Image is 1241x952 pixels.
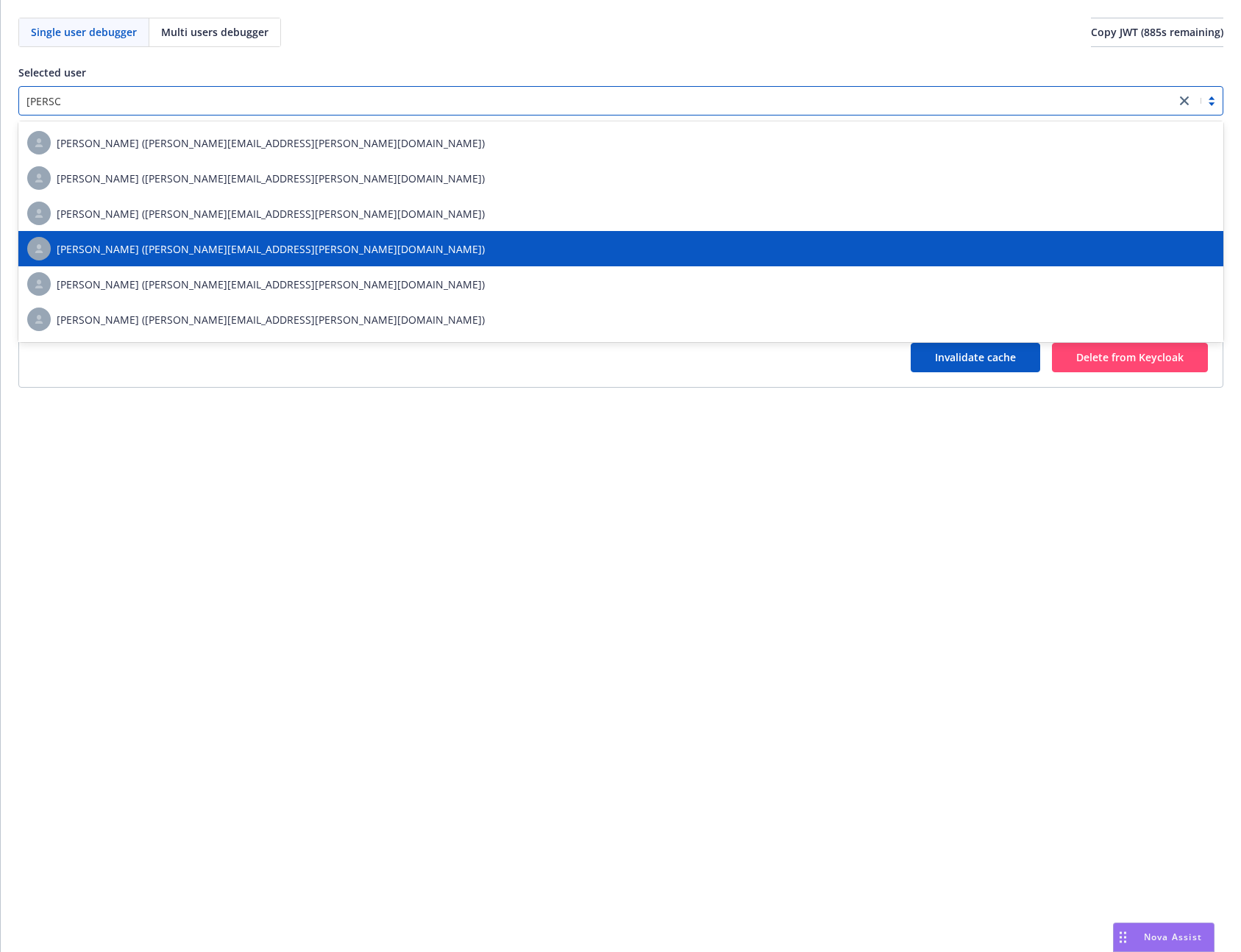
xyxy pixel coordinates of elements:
[31,24,137,40] span: Single user debugger
[57,312,485,327] span: [PERSON_NAME] ([PERSON_NAME][EMAIL_ADDRESS][PERSON_NAME][DOMAIN_NAME])
[1113,923,1215,952] button: Nova Assist
[1144,931,1202,943] span: Nova Assist
[57,241,485,257] span: [PERSON_NAME] ([PERSON_NAME][EMAIL_ADDRESS][PERSON_NAME][DOMAIN_NAME])
[57,135,485,151] span: [PERSON_NAME] ([PERSON_NAME][EMAIL_ADDRESS][PERSON_NAME][DOMAIN_NAME])
[161,24,269,40] span: Multi users debugger
[57,171,485,186] span: [PERSON_NAME] ([PERSON_NAME][EMAIL_ADDRESS][PERSON_NAME][DOMAIN_NAME])
[935,350,1016,364] span: Invalidate cache
[911,343,1040,372] button: Invalidate cache
[1176,92,1193,110] a: close
[57,277,485,292] span: [PERSON_NAME] ([PERSON_NAME][EMAIL_ADDRESS][PERSON_NAME][DOMAIN_NAME])
[1114,923,1132,951] div: Drag to move
[57,206,485,221] span: [PERSON_NAME] ([PERSON_NAME][EMAIL_ADDRESS][PERSON_NAME][DOMAIN_NAME])
[1052,343,1208,372] button: Delete from Keycloak
[18,65,86,79] span: Selected user
[1091,18,1223,47] button: Copy JWT (885s remaining)
[1091,25,1223,39] span: Copy JWT ( 885 s remaining)
[1076,350,1184,364] span: Delete from Keycloak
